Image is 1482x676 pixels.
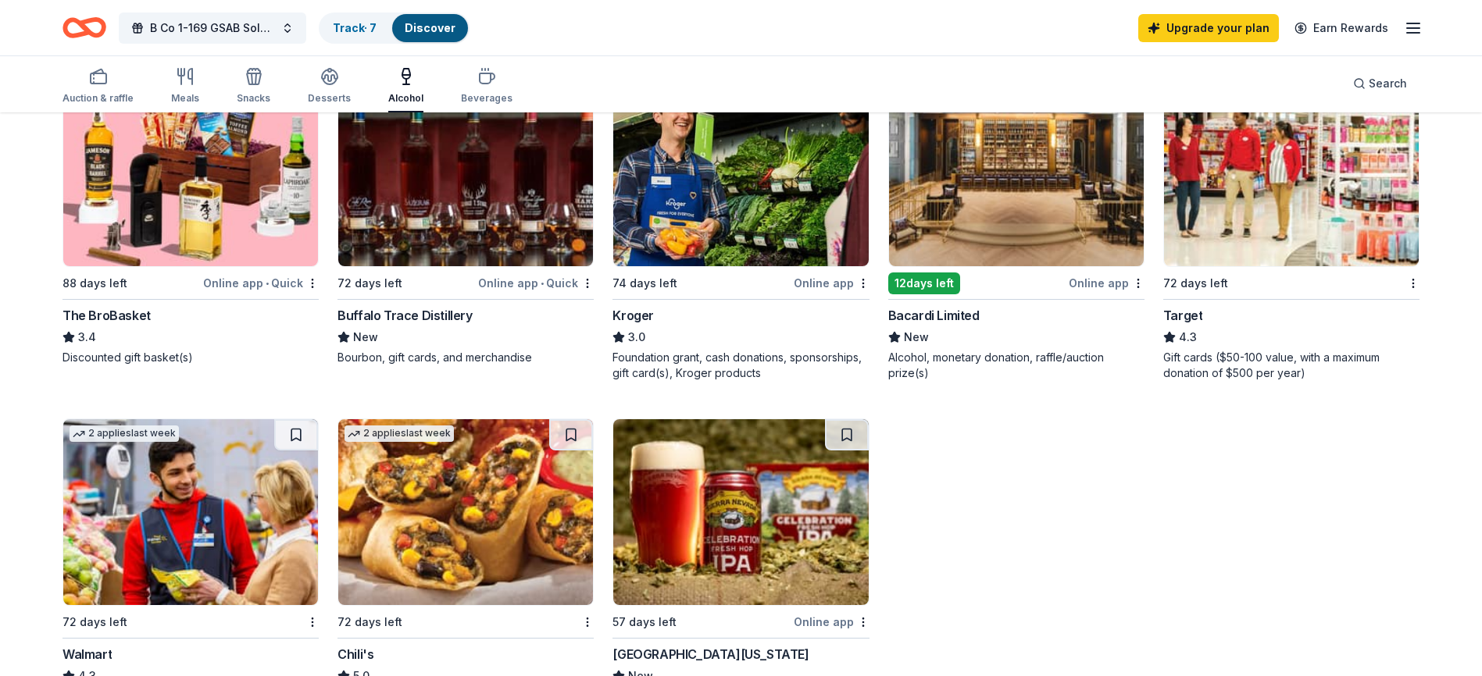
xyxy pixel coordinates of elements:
[62,80,319,365] a: Image for The BroBasket12 applieslast week88 days leftOnline app•QuickThe BroBasket3.4Discounted ...
[612,80,869,381] a: Image for Kroger1 applylast week74 days leftOnline appKroger3.0Foundation grant, cash donations, ...
[1341,68,1420,99] button: Search
[1163,350,1420,381] div: Gift cards ($50-100 value, with a maximum donation of $500 per year)
[62,613,127,632] div: 72 days left
[613,80,868,266] img: Image for Kroger
[541,277,544,290] span: •
[1369,74,1407,93] span: Search
[1163,306,1203,325] div: Target
[266,277,269,290] span: •
[237,61,270,112] button: Snacks
[70,425,179,442] div: 2 applies last week
[612,350,869,381] div: Foundation grant, cash donations, sponsorships, gift card(s), Kroger products
[612,613,677,632] div: 57 days left
[388,92,423,105] div: Alcohol
[337,645,373,664] div: Chili's
[613,419,868,605] img: Image for Sierra Nevada
[319,12,470,44] button: Track· 7Discover
[333,21,377,34] a: Track· 7
[1138,14,1279,42] a: Upgrade your plan
[62,645,112,664] div: Walmart
[405,21,455,34] a: Discover
[888,350,1145,381] div: Alcohol, monetary donation, raffle/auction prize(s)
[353,328,378,347] span: New
[1164,80,1419,266] img: Image for Target
[62,274,127,293] div: 88 days left
[338,419,593,605] img: Image for Chili's
[150,19,275,37] span: B Co 1-169 GSAB Soldier and Family Readiness [DATE]
[612,645,809,664] div: [GEOGRAPHIC_DATA][US_STATE]
[461,92,512,105] div: Beverages
[612,306,654,325] div: Kroger
[888,306,980,325] div: Bacardi Limited
[308,92,351,105] div: Desserts
[62,306,151,325] div: The BroBasket
[904,328,929,347] span: New
[345,425,454,442] div: 2 applies last week
[337,613,402,632] div: 72 days left
[171,61,199,112] button: Meals
[388,61,423,112] button: Alcohol
[461,61,512,112] button: Beverages
[203,273,319,293] div: Online app Quick
[62,9,106,46] a: Home
[1069,273,1145,293] div: Online app
[794,273,870,293] div: Online app
[628,328,645,347] span: 3.0
[78,328,96,347] span: 3.4
[1163,274,1228,293] div: 72 days left
[171,92,199,105] div: Meals
[1163,80,1420,381] a: Image for Target6 applieslast week72 days leftTarget4.3Gift cards ($50-100 value, with a maximum ...
[888,272,960,294] div: 12 days left
[337,350,594,365] div: Bourbon, gift cards, and merchandise
[237,92,270,105] div: Snacks
[1285,14,1398,42] a: Earn Rewards
[308,61,351,112] button: Desserts
[794,612,870,632] div: Online app
[62,61,134,112] button: Auction & raffle
[338,80,593,266] img: Image for Buffalo Trace Distillery
[889,80,1144,266] img: Image for Bacardi Limited
[62,350,319,365] div: Discounted gift basket(s)
[119,12,306,44] button: B Co 1-169 GSAB Soldier and Family Readiness [DATE]
[337,80,594,365] a: Image for Buffalo Trace Distillery12 applieslast week72 days leftOnline app•QuickBuffalo Trace Di...
[337,274,402,293] div: 72 days left
[478,273,594,293] div: Online app Quick
[63,80,318,266] img: Image for The BroBasket
[612,274,677,293] div: 74 days left
[63,419,318,605] img: Image for Walmart
[62,92,134,105] div: Auction & raffle
[888,80,1145,381] a: Image for Bacardi Limited1 applylast week12days leftOnline appBacardi LimitedNewAlcohol, monetary...
[337,306,472,325] div: Buffalo Trace Distillery
[1179,328,1197,347] span: 4.3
